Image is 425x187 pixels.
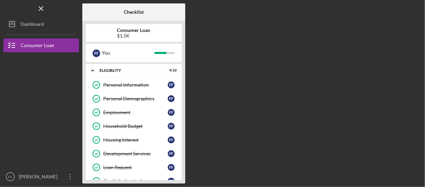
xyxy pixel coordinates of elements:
div: Credit Authorization [103,178,168,184]
div: F F [168,109,175,116]
div: F F [168,164,175,171]
div: Personal Information [103,82,168,88]
div: Housing Interest [103,137,168,143]
div: 9 / 10 [164,68,177,73]
div: Development Services [103,151,168,156]
div: Personal Demographics [103,96,168,101]
button: Consumer Loan [3,38,79,52]
a: Development ServicesFF [89,147,178,161]
b: Consumer Loan [117,27,151,33]
div: Employment [103,110,168,115]
div: F F [168,150,175,157]
b: Checklist [124,9,144,15]
button: FF[PERSON_NAME] [3,170,79,184]
div: Household Budget [103,123,168,129]
a: Loan RequestFF [89,161,178,174]
button: Dashboard [3,17,79,31]
div: F F [168,136,175,143]
a: Personal InformationFF [89,78,178,92]
a: Housing InterestFF [89,133,178,147]
div: F F [93,49,100,57]
div: You [102,47,154,59]
div: F F [168,95,175,102]
a: Household BudgetFF [89,119,178,133]
div: Consumer Loan [21,38,54,54]
div: Dashboard [21,17,44,33]
div: F F [168,81,175,88]
div: Loan Request [103,165,168,170]
div: Eligiblity [99,68,160,73]
div: F F [168,178,175,185]
div: F F [168,123,175,130]
a: Personal DemographicsFF [89,92,178,106]
div: $1.5K [117,33,151,38]
div: [PERSON_NAME] [17,170,62,185]
text: FF [8,175,12,179]
a: EmploymentFF [89,106,178,119]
